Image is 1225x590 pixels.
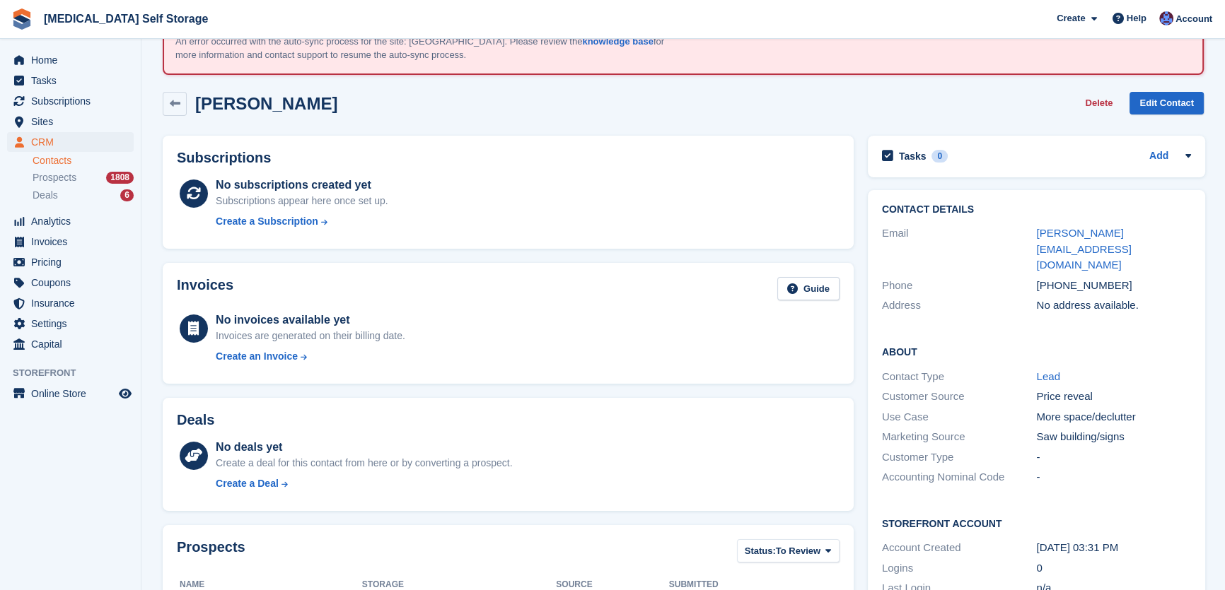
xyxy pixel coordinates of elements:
div: - [1036,449,1191,466]
a: menu [7,334,134,354]
a: menu [7,384,134,403]
p: An error occurred with the auto-sync process for the site: [GEOGRAPHIC_DATA]. Please review the f... [175,35,670,62]
a: menu [7,50,134,70]
span: Prospects [33,171,76,184]
a: menu [7,211,134,231]
h2: Tasks [899,150,927,163]
img: Helen Walker [1159,11,1173,25]
div: Use Case [882,409,1037,425]
div: 6 [120,189,134,201]
div: Create a deal for this contact from here or by converting a prospect. [216,456,512,471]
div: Saw building/signs [1036,429,1191,445]
div: [PHONE_NUMBER] [1036,278,1191,294]
span: Tasks [31,71,116,90]
a: Create an Invoice [216,349,405,364]
div: 0 [931,150,948,163]
div: Account Created [882,540,1037,556]
div: [DATE] 03:31 PM [1036,540,1191,556]
div: Create a Deal [216,476,279,491]
h2: Storefront Account [882,516,1191,530]
div: Email [882,225,1037,273]
a: menu [7,91,134,111]
span: Sites [31,112,116,131]
a: Add [1149,148,1168,165]
div: Subscriptions appear here once set up. [216,194,388,208]
a: Deals 6 [33,188,134,203]
span: CRM [31,132,116,152]
button: Delete [1079,92,1118,115]
a: menu [7,273,134,293]
span: Online Store [31,384,116,403]
div: Create a Subscription [216,214,318,229]
span: Deals [33,189,58,202]
div: Create an Invoice [216,349,298,364]
span: To Review [776,544,820,558]
h2: About [882,344,1191,358]
a: [PERSON_NAME][EMAIL_ADDRESS][DOMAIN_NAME] [1036,227,1131,271]
span: Subscriptions [31,91,116,111]
a: Contacts [33,154,134,167]
a: menu [7,232,134,252]
div: Marketing Source [882,429,1037,445]
div: Logins [882,560,1037,577]
h2: [PERSON_NAME] [195,94,337,113]
a: menu [7,252,134,272]
a: knowledge base [582,36,653,47]
a: Create a Deal [216,476,512,491]
span: Analytics [31,211,116,231]
a: menu [7,314,134,334]
a: menu [7,71,134,90]
span: Pricing [31,252,116,272]
div: Price reveal [1036,389,1191,405]
h2: Deals [177,412,214,428]
div: Invoices are generated on their billing date. [216,329,405,343]
a: Lead [1036,370,1059,382]
h2: Contact Details [882,204,1191,216]
span: Storefront [13,366,141,380]
a: Guide [777,277,840,300]
h2: Prospects [177,539,245,565]
div: Contact Type [882,369,1037,385]
a: menu [7,112,134,131]
h2: Subscriptions [177,150,840,166]
span: Status: [745,544,776,558]
div: Customer Source [882,389,1037,405]
span: Create [1057,11,1085,25]
a: [MEDICAL_DATA] Self Storage [38,7,214,30]
a: Create a Subscription [216,214,388,229]
div: Phone [882,278,1037,294]
span: Coupons [31,273,116,293]
div: No invoices available yet [216,312,405,329]
div: More space/declutter [1036,409,1191,425]
div: No deals yet [216,439,512,456]
a: Prospects 1808 [33,170,134,185]
span: Settings [31,314,116,334]
a: Edit Contact [1130,92,1204,115]
img: stora-icon-8386f47178a22dfd0bd8f6a31ec36ba5ce8667c1dd55bd0f319d3a0aa187defe.svg [11,8,33,30]
div: No address available. [1036,297,1191,314]
a: menu [7,132,134,152]
h2: Invoices [177,277,233,300]
div: Address [882,297,1037,314]
span: Account [1175,12,1212,26]
div: 1808 [106,172,134,184]
a: Preview store [117,385,134,402]
div: No subscriptions created yet [216,177,388,194]
span: Help [1127,11,1146,25]
span: Home [31,50,116,70]
div: - [1036,469,1191,485]
div: Customer Type [882,449,1037,466]
span: Insurance [31,293,116,313]
div: Accounting Nominal Code [882,469,1037,485]
span: Invoices [31,232,116,252]
button: Status: To Review [737,539,840,562]
a: menu [7,293,134,313]
div: 0 [1036,560,1191,577]
span: Capital [31,334,116,354]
